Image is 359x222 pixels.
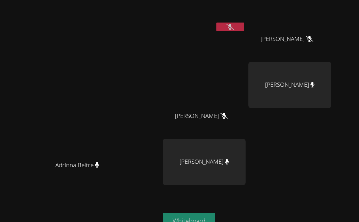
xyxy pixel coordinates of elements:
[248,62,331,108] div: [PERSON_NAME]
[261,34,313,44] span: [PERSON_NAME]
[163,139,246,185] div: [PERSON_NAME]
[55,160,99,170] span: Adrinna Beltre
[175,111,228,121] span: [PERSON_NAME]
